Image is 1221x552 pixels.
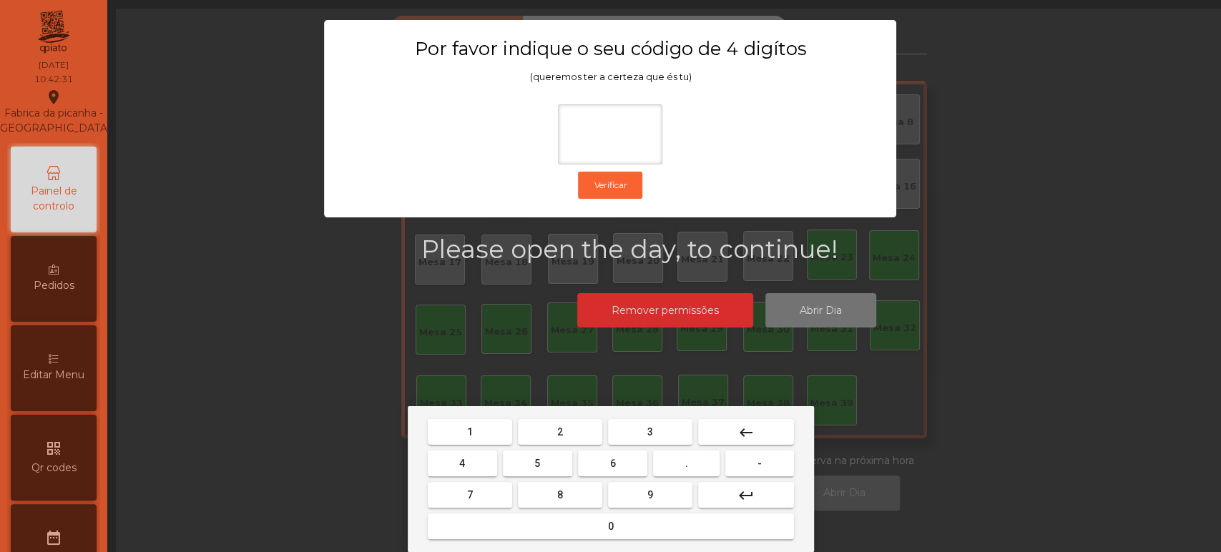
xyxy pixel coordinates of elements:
[467,489,473,501] span: 7
[352,37,868,60] h3: Por favor indique o seu código de 4 digítos
[608,521,614,532] span: 0
[459,458,465,469] span: 4
[757,458,762,469] span: -
[557,489,563,501] span: 8
[610,458,616,469] span: 6
[534,458,540,469] span: 5
[529,72,691,82] span: (queremos ter a certeza que és tu)
[647,489,653,501] span: 9
[737,424,755,441] mat-icon: keyboard_backspace
[467,426,473,438] span: 1
[578,172,642,199] button: Verificar
[557,426,563,438] span: 2
[737,487,755,504] mat-icon: keyboard_return
[647,426,653,438] span: 3
[685,458,688,469] span: .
